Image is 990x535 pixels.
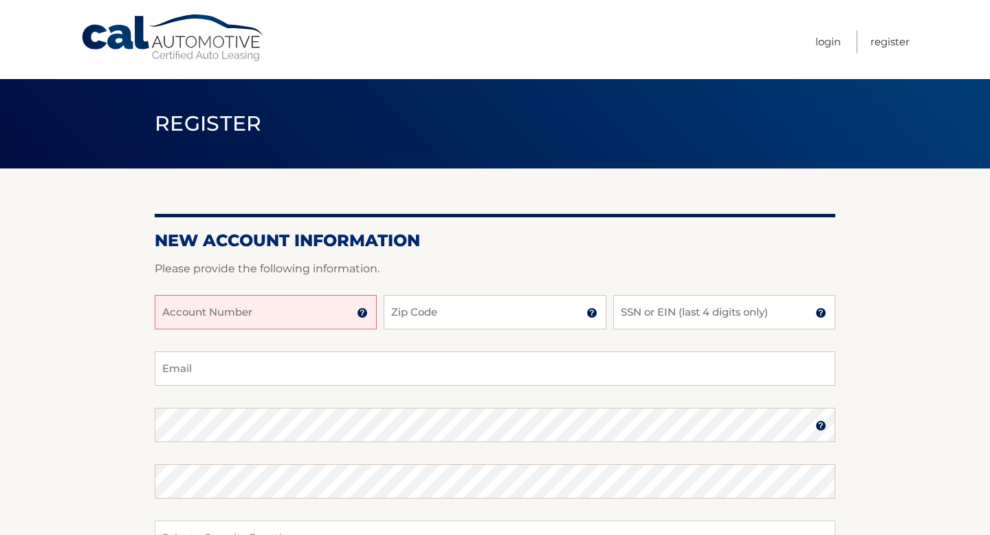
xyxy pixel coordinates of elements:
[870,30,910,53] a: Register
[80,14,266,63] a: Cal Automotive
[384,295,606,329] input: Zip Code
[815,420,826,431] img: tooltip.svg
[155,351,835,386] input: Email
[155,230,835,251] h2: New Account Information
[357,307,368,318] img: tooltip.svg
[155,295,377,329] input: Account Number
[613,295,835,329] input: SSN or EIN (last 4 digits only)
[815,307,826,318] img: tooltip.svg
[155,111,262,136] span: Register
[155,259,835,279] p: Please provide the following information.
[586,307,597,318] img: tooltip.svg
[815,30,841,53] a: Login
